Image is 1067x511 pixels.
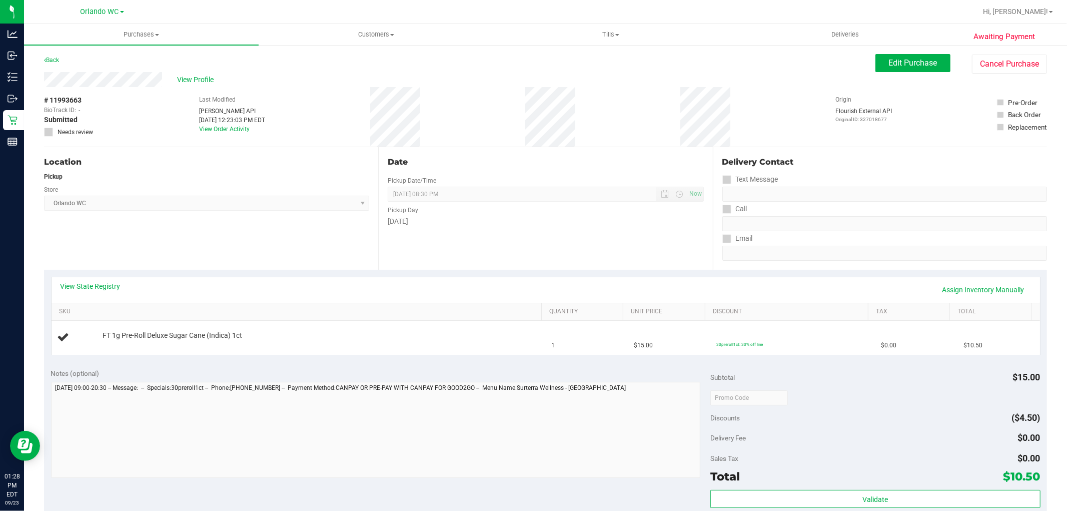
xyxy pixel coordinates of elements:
span: Subtotal [710,373,735,381]
a: Purchases [24,24,259,45]
p: 09/23 [5,499,20,506]
inline-svg: Reports [8,137,18,147]
span: - [79,106,80,115]
span: Needs review [58,128,93,137]
span: Orlando WC [81,8,119,16]
span: View Profile [177,75,217,85]
span: # 11993663 [44,95,82,106]
label: Store [44,185,58,194]
a: View State Registry [61,281,121,291]
label: Call [722,202,747,216]
strong: Pickup [44,173,63,180]
div: [DATE] [388,216,703,227]
input: Promo Code [710,390,788,405]
a: SKU [59,308,538,316]
span: Hi, [PERSON_NAME]! [983,8,1048,16]
a: Deliveries [728,24,962,45]
a: View Order Activity [199,126,250,133]
button: Cancel Purchase [972,55,1047,74]
a: Tax [876,308,946,316]
span: Delivery Fee [710,434,746,442]
span: $10.50 [963,341,982,350]
inline-svg: Retail [8,115,18,125]
span: Awaiting Payment [973,31,1035,43]
span: $10.50 [1003,469,1040,483]
span: $15.00 [1013,372,1040,382]
div: Replacement [1008,122,1047,132]
span: 30preroll1ct: 30% off line [716,342,763,347]
span: Tills [494,30,727,39]
a: Unit Price [631,308,701,316]
span: BioTrack ID: [44,106,76,115]
p: 01:28 PM EDT [5,472,20,499]
div: Pre-Order [1008,98,1038,108]
input: Format: (999) 999-9999 [722,216,1047,231]
button: Validate [710,490,1040,508]
label: Email [722,231,753,246]
label: Pickup Date/Time [388,176,436,185]
div: Date [388,156,703,168]
span: Sales Tax [710,454,738,462]
div: [DATE] 12:23:03 PM EDT [199,116,265,125]
span: Notes (optional) [51,369,100,377]
input: Format: (999) 999-9999 [722,187,1047,202]
span: $0.00 [881,341,896,350]
a: Back [44,57,59,64]
button: Edit Purchase [875,54,950,72]
label: Origin [835,95,851,104]
span: Validate [862,495,888,503]
div: Back Order [1008,110,1041,120]
span: Purchases [24,30,259,39]
p: Original ID: 327018677 [835,116,892,123]
span: Customers [259,30,493,39]
inline-svg: Outbound [8,94,18,104]
a: Assign Inventory Manually [936,281,1031,298]
span: Submitted [44,115,78,125]
label: Text Message [722,172,778,187]
div: Location [44,156,369,168]
iframe: Resource center [10,431,40,461]
div: Flourish External API [835,107,892,123]
span: Deliveries [818,30,872,39]
span: $0.00 [1018,432,1040,443]
label: Last Modified [199,95,236,104]
span: 1 [552,341,555,350]
div: [PERSON_NAME] API [199,107,265,116]
div: Delivery Contact [722,156,1047,168]
inline-svg: Analytics [8,29,18,39]
a: Quantity [549,308,619,316]
span: FT 1g Pre-Roll Deluxe Sugar Cane (Indica) 1ct [103,331,242,340]
a: Discount [713,308,864,316]
a: Customers [259,24,493,45]
span: Edit Purchase [889,58,937,68]
inline-svg: Inbound [8,51,18,61]
a: Total [958,308,1028,316]
span: $0.00 [1018,453,1040,463]
label: Pickup Day [388,206,418,215]
span: $15.00 [634,341,653,350]
span: Discounts [710,409,740,427]
a: Tills [493,24,728,45]
span: ($4.50) [1012,412,1040,423]
inline-svg: Inventory [8,72,18,82]
span: Total [710,469,740,483]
